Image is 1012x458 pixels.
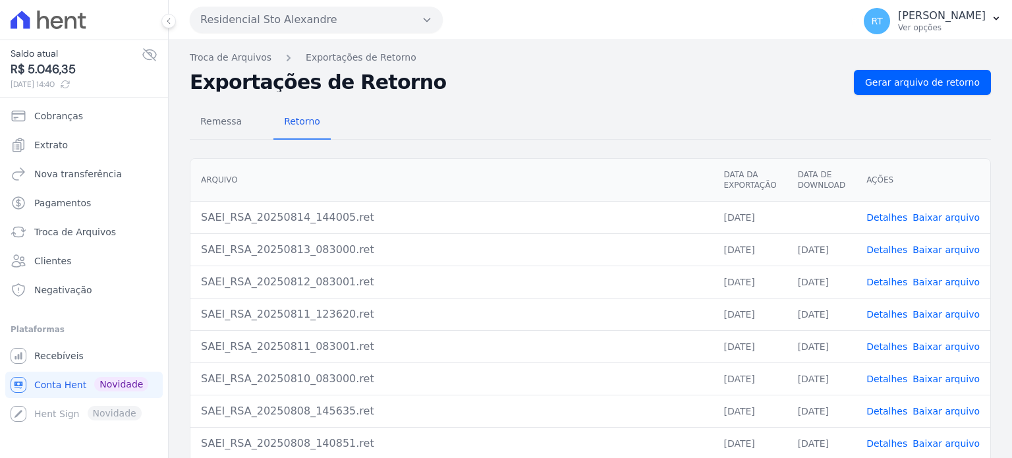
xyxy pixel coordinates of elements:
a: Troca de Arquivos [5,219,163,245]
div: SAEI_RSA_20250811_123620.ret [201,306,702,322]
a: Recebíveis [5,343,163,369]
td: [DATE] [787,298,856,330]
div: Plataformas [11,322,157,337]
a: Conta Hent Novidade [5,372,163,398]
nav: Breadcrumb [190,51,991,65]
span: Extrato [34,138,68,152]
td: [DATE] [787,233,856,266]
span: Conta Hent [34,378,86,391]
a: Baixar arquivo [913,212,980,223]
iframe: To enrich screen reader interactions, please activate Accessibility in Grammarly extension settings [13,413,45,445]
div: SAEI_RSA_20250810_083000.ret [201,371,702,387]
td: [DATE] [713,233,787,266]
span: Remessa [192,108,250,134]
a: Clientes [5,248,163,274]
a: Baixar arquivo [913,438,980,449]
a: Detalhes [866,212,907,223]
button: RT [PERSON_NAME] Ver opções [853,3,1012,40]
td: [DATE] [713,266,787,298]
th: Ações [856,159,990,202]
a: Troca de Arquivos [190,51,271,65]
th: Arquivo [190,159,713,202]
span: RT [871,16,882,26]
a: Baixar arquivo [913,277,980,287]
a: Detalhes [866,309,907,320]
a: Cobranças [5,103,163,129]
a: Detalhes [866,341,907,352]
a: Baixar arquivo [913,244,980,255]
span: Negativação [34,283,92,297]
td: [DATE] [787,362,856,395]
a: Baixar arquivo [913,309,980,320]
th: Data da Exportação [713,159,787,202]
p: [PERSON_NAME] [898,9,986,22]
span: Nova transferência [34,167,122,181]
span: Troca de Arquivos [34,225,116,239]
td: [DATE] [787,330,856,362]
span: Gerar arquivo de retorno [865,76,980,89]
a: Detalhes [866,406,907,416]
a: Baixar arquivo [913,374,980,384]
nav: Sidebar [11,103,157,427]
div: SAEI_RSA_20250812_083001.ret [201,274,702,290]
a: Baixar arquivo [913,406,980,416]
a: Extrato [5,132,163,158]
a: Gerar arquivo de retorno [854,70,991,95]
span: [DATE] 14:40 [11,78,142,90]
a: Baixar arquivo [913,341,980,352]
span: Clientes [34,254,71,268]
button: Residencial Sto Alexandre [190,7,443,33]
div: SAEI_RSA_20250808_145635.ret [201,403,702,419]
td: [DATE] [713,201,787,233]
a: Detalhes [866,244,907,255]
a: Retorno [273,105,331,140]
p: Ver opções [898,22,986,33]
h2: Exportações de Retorno [190,73,843,92]
a: Detalhes [866,438,907,449]
a: Detalhes [866,277,907,287]
a: Exportações de Retorno [306,51,416,65]
span: Pagamentos [34,196,91,210]
td: [DATE] [787,266,856,298]
div: SAEI_RSA_20250813_083000.ret [201,242,702,258]
span: Recebíveis [34,349,84,362]
td: [DATE] [713,362,787,395]
div: SAEI_RSA_20250808_140851.ret [201,436,702,451]
td: [DATE] [713,298,787,330]
td: [DATE] [787,395,856,427]
span: Novidade [94,377,148,391]
a: Nova transferência [5,161,163,187]
td: [DATE] [713,330,787,362]
div: SAEI_RSA_20250814_144005.ret [201,210,702,225]
a: Negativação [5,277,163,303]
a: Remessa [190,105,252,140]
th: Data de Download [787,159,856,202]
a: Pagamentos [5,190,163,216]
span: R$ 5.046,35 [11,61,142,78]
div: SAEI_RSA_20250811_083001.ret [201,339,702,355]
span: Cobranças [34,109,83,123]
td: [DATE] [713,395,787,427]
a: Detalhes [866,374,907,384]
span: Retorno [276,108,328,134]
span: Saldo atual [11,47,142,61]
